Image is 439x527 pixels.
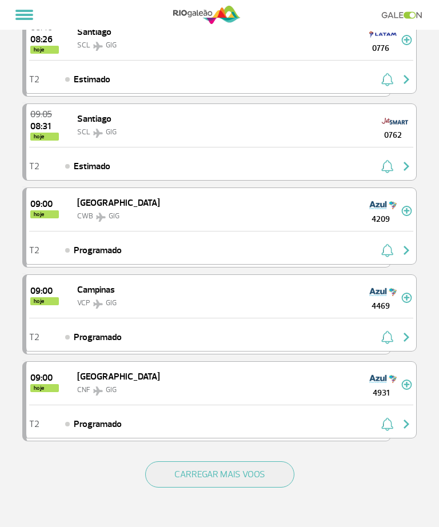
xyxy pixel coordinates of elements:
[30,384,59,392] span: hoje
[30,23,59,32] span: 2025-09-30 08:40:00
[77,113,111,125] span: Santiago
[74,417,122,431] span: Programado
[29,162,39,170] span: T2
[401,293,412,303] img: mais-info-painel-voo.svg
[369,370,397,388] img: Azul Linhas Aéreas
[29,246,39,254] span: T2
[381,330,393,344] img: sino-painel-voo.svg
[74,243,122,257] span: Programado
[29,75,39,83] span: T2
[381,243,393,257] img: sino-painel-voo.svg
[369,25,397,43] img: LAN Airlines
[30,110,59,119] span: 2025-09-30 09:05:00
[77,211,93,221] span: CWB
[77,371,160,382] span: [GEOGRAPHIC_DATA]
[30,297,59,305] span: hoje
[74,73,110,86] span: Estimado
[400,417,413,431] img: seta-direita-painel-voo.svg
[360,387,401,399] span: 4931
[360,42,401,54] span: 0776
[401,35,412,45] img: mais-info-painel-voo.svg
[106,127,117,137] span: GIG
[400,243,413,257] img: seta-direita-painel-voo.svg
[77,197,160,209] span: [GEOGRAPHIC_DATA]
[369,196,397,214] img: Azul Linhas Aéreas
[381,112,409,130] img: JetSMART Airlines
[29,420,39,428] span: T2
[77,41,90,50] span: SCL
[401,380,412,390] img: mais-info-painel-voo.svg
[30,199,59,209] span: 2025-09-30 09:00:00
[106,298,117,308] span: GIG
[400,73,413,86] img: seta-direita-painel-voo.svg
[77,127,90,137] span: SCL
[77,385,90,394] span: CNF
[106,41,117,50] span: GIG
[30,122,59,131] span: 2025-09-30 08:31:00
[109,211,119,221] span: GIG
[30,35,59,44] span: 2025-09-30 08:26:00
[381,159,393,173] img: sino-painel-voo.svg
[74,330,122,344] span: Programado
[401,206,412,216] img: mais-info-painel-voo.svg
[29,333,39,341] span: T2
[30,46,59,54] span: hoje
[145,461,294,488] button: CARREGAR MAIS VOOS
[74,159,110,173] span: Estimado
[30,373,59,382] span: 2025-09-30 09:00:00
[30,133,59,141] span: hoje
[381,417,393,431] img: sino-painel-voo.svg
[77,26,111,38] span: Santiago
[360,300,401,312] span: 4469
[360,213,401,225] span: 4209
[30,210,59,218] span: hoje
[400,330,413,344] img: seta-direita-painel-voo.svg
[77,284,115,296] span: Campinas
[106,385,117,394] span: GIG
[372,129,413,141] span: 0762
[369,283,397,301] img: Azul Linhas Aéreas
[400,159,413,173] img: seta-direita-painel-voo.svg
[30,286,59,296] span: 2025-09-30 09:00:00
[77,298,90,308] span: VCP
[381,73,393,86] img: sino-painel-voo.svg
